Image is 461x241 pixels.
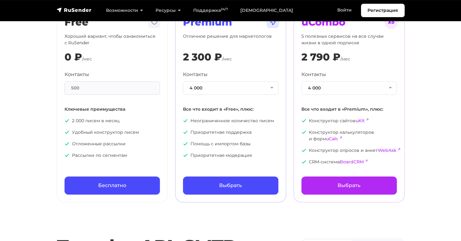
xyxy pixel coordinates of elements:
[301,118,397,124] p: Конструктор сайтов
[183,176,278,195] a: Выбрать
[65,106,160,113] p: Ключевые преимущества
[301,118,306,123] img: icon-ok.svg
[65,71,89,78] label: Контакты
[183,152,278,159] p: Приоритетная модерация
[82,56,92,62] span: /мес
[65,153,70,158] img: icon-ok.svg
[331,4,358,17] a: Войти
[361,4,405,17] a: Регистрация
[65,118,70,123] img: icon-ok.svg
[301,51,340,63] div: 2 790 ₽
[301,16,397,28] h2: uCombo
[356,118,365,123] a: uKit
[65,118,160,124] p: 2 000 писем в месяц
[301,33,397,46] p: 5 полезных сервисов на все случаи жизни в одной подписке
[301,147,397,154] p: Конструктор опросов и анкет
[65,129,160,136] p: Удобный конструктор писем
[183,16,278,28] h2: Premium
[65,141,70,146] img: icon-ok.svg
[187,4,234,17] a: Поддержка24/7
[326,136,338,142] a: uCalc
[100,4,149,17] a: Возможности
[183,130,188,135] img: icon-ok.svg
[183,129,278,136] p: Приоритетная поддержка
[65,51,82,63] div: 0 ₽
[183,81,278,95] button: 4 000
[149,4,187,17] a: Ресурсы
[183,118,278,124] p: Неограниченное количество писем
[301,129,397,142] p: Конструктор калькуляторов и форм
[183,153,188,158] img: icon-ok.svg
[183,141,278,147] p: Помощь с импортом базы
[340,56,350,62] span: /мес
[65,16,160,28] h2: Free
[340,159,364,165] a: BoardCRM
[301,148,306,153] img: icon-ok.svg
[183,141,188,146] img: icon-ok.svg
[384,14,399,29] img: tarif-ucombo.svg
[221,7,228,11] sup: 24/7
[147,14,162,29] img: tarif-free.svg
[65,130,70,135] img: icon-ok.svg
[65,176,160,195] a: Бесплатно
[183,51,222,63] div: 2 300 ₽
[265,14,280,29] img: tarif-premium.svg
[301,176,397,195] a: Выбрать
[301,106,397,113] p: Все что входит в «Premium», плюс:
[183,106,278,113] p: Все что входит в «Free», плюс:
[301,81,397,95] button: 4 000
[65,141,160,147] p: Отложенные рассылки
[183,71,208,78] label: Контакты
[234,4,299,17] a: [DEMOGRAPHIC_DATA]
[183,118,188,123] img: icon-ok.svg
[65,152,160,159] p: Рассылки по сегментам
[301,159,397,165] p: CRM-система
[183,33,278,46] p: Отличное решение для маркетологов
[301,159,306,164] img: icon-ok.svg
[301,130,306,135] img: icon-ok.svg
[378,147,396,153] a: WebAsk
[301,71,326,78] label: Контакты
[222,56,232,62] span: /мес
[65,33,160,46] p: Хороший вариант, чтобы ознакомиться с RuSender
[57,7,92,13] img: RuSender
